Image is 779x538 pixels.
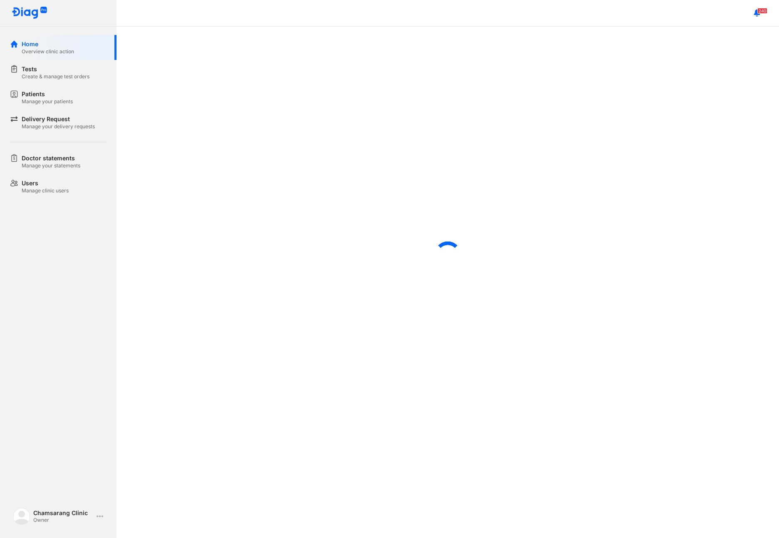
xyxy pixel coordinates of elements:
[22,162,80,169] div: Manage your statements
[22,65,89,73] div: Tests
[22,40,74,48] div: Home
[22,90,73,98] div: Patients
[22,187,69,194] div: Manage clinic users
[757,8,767,14] span: 240
[22,98,73,105] div: Manage your patients
[22,154,80,162] div: Doctor statements
[12,7,47,20] img: logo
[13,508,30,525] img: logo
[22,123,95,130] div: Manage your delivery requests
[22,48,74,55] div: Overview clinic action
[22,179,69,187] div: Users
[22,115,95,123] div: Delivery Request
[33,517,93,523] div: Owner
[22,73,89,80] div: Create & manage test orders
[33,509,93,517] div: Chamsarang Clinic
